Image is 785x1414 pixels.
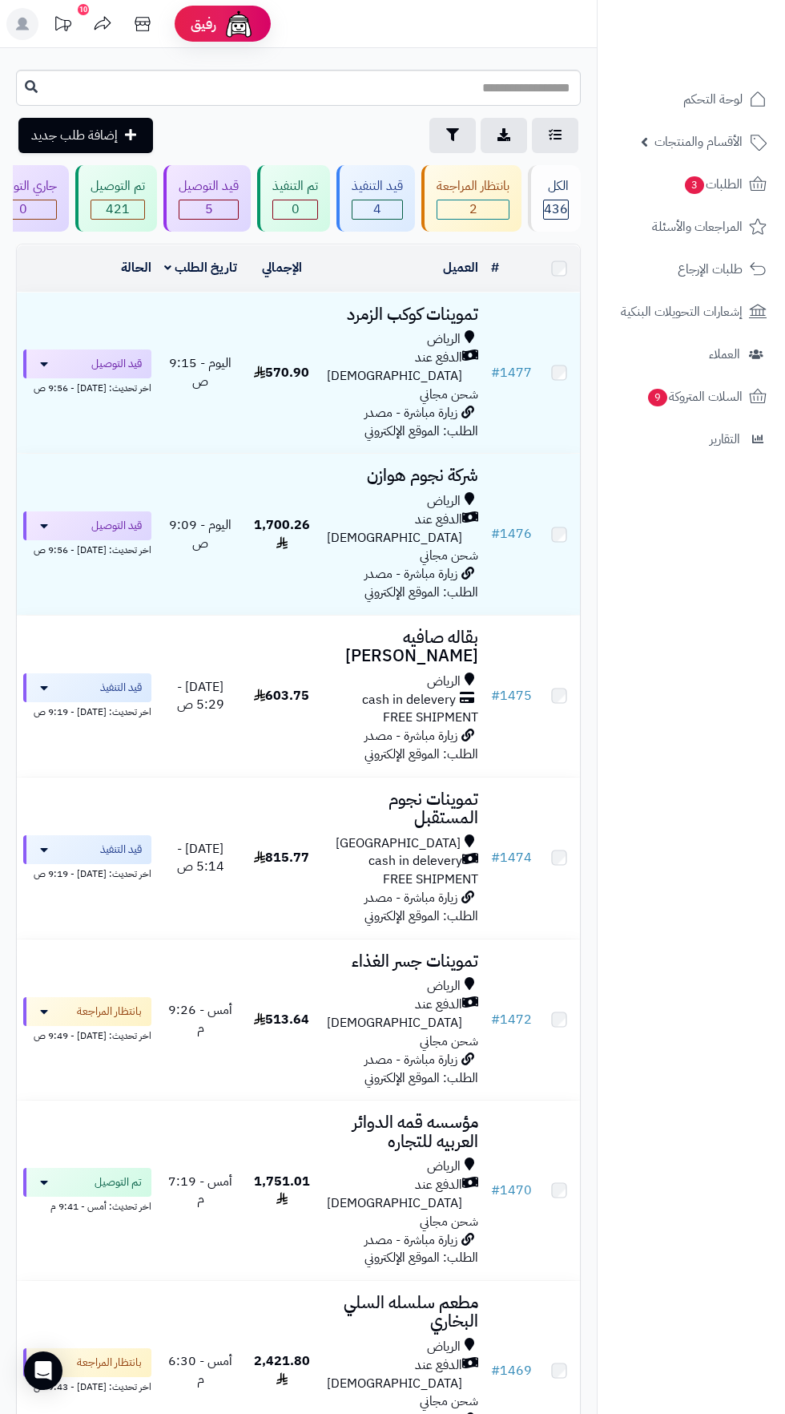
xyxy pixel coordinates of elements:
span: قيد التوصيل [91,356,142,372]
span: الرياض [427,492,461,511]
a: بانتظار المراجعة 2 [418,165,525,232]
span: زيارة مباشرة - مصدر الطلب: الموقع الإلكتروني [364,726,478,764]
span: [GEOGRAPHIC_DATA] [336,834,461,853]
a: #1474 [491,848,532,867]
a: #1472 [491,1010,532,1029]
span: [DATE] - 5:29 ص [177,677,224,715]
div: اخر تحديث: [DATE] - 9:56 ص [23,540,151,557]
span: الطلبات [683,173,743,196]
div: بانتظار المراجعة [437,177,509,196]
span: 436 [544,200,568,219]
span: شحن مجاني [420,1032,478,1051]
span: # [491,524,500,543]
span: # [491,363,500,382]
span: 3 [684,176,704,194]
h3: تموينات جسر الغذاء [327,952,478,971]
a: الإجمالي [262,258,302,277]
span: أمس - 9:26 م [168,1000,232,1038]
a: #1476 [491,524,532,543]
a: العملاء [607,335,775,374]
span: 4 [352,200,402,219]
span: التقارير [710,428,740,450]
span: طلبات الإرجاع [678,258,743,281]
span: FREE SHIPMENT [383,870,478,889]
span: # [491,848,500,867]
a: قيد التنفيذ 4 [333,165,418,232]
span: # [491,686,500,705]
div: 10 [78,4,89,15]
span: 570.90 [254,363,309,382]
h3: تموينات كوكب الزمرد [327,305,478,324]
a: # [491,258,499,277]
span: الدفع عند [DEMOGRAPHIC_DATA] [327,996,462,1032]
span: المراجعات والأسئلة [652,216,743,238]
div: اخر تحديث: أمس - 9:41 م [23,1197,151,1214]
span: الرياض [427,673,461,691]
span: 0 [273,200,317,219]
span: شحن مجاني [420,1212,478,1231]
span: السلات المتروكة [646,386,743,408]
a: التقارير [607,420,775,459]
span: cash in delevery [368,852,462,871]
span: الدفع عند [DEMOGRAPHIC_DATA] [327,1176,462,1213]
a: قيد التوصيل 5 [160,165,254,232]
span: العملاء [709,343,740,366]
h3: شركة نجوم هوازن [327,467,478,485]
span: الرياض [427,977,461,996]
div: الكل [543,177,569,196]
span: لوحة التحكم [683,88,743,111]
span: قيد التنفيذ [100,680,142,696]
span: # [491,1361,500,1380]
h3: مطعم سلسله السلي البخاري [327,1294,478,1331]
a: العميل [443,258,478,277]
span: شحن مجاني [420,385,478,404]
span: زيارة مباشرة - مصدر الطلب: الموقع الإلكتروني [364,888,478,926]
div: 2 [437,200,509,219]
span: زيارة مباشرة - مصدر الطلب: الموقع الإلكتروني [364,564,478,602]
span: FREE SHIPMENT [383,708,478,727]
span: الدفع عند [DEMOGRAPHIC_DATA] [327,349,462,386]
span: 815.77 [254,848,309,867]
span: # [491,1010,500,1029]
span: اليوم - 9:09 ص [169,515,231,553]
div: اخر تحديث: [DATE] - 9:56 ص [23,378,151,395]
span: زيارة مباشرة - مصدر الطلب: الموقع الإلكتروني [364,1230,478,1268]
span: 1,700.26 [254,515,310,553]
span: بانتظار المراجعة [77,1355,142,1371]
img: logo-2.png [676,12,770,46]
a: تم التنفيذ 0 [254,165,333,232]
div: تم التوصيل [91,177,145,196]
a: إضافة طلب جديد [18,118,153,153]
span: 2,421.80 [254,1351,310,1389]
span: 513.64 [254,1010,309,1029]
span: أمس - 6:30 م [168,1351,232,1389]
img: ai-face.png [223,8,255,40]
a: #1469 [491,1361,532,1380]
span: الدفع عند [DEMOGRAPHIC_DATA] [327,511,462,547]
span: الرياض [427,330,461,349]
div: اخر تحديث: [DATE] - 9:43 ص [23,1377,151,1394]
span: بانتظار المراجعة [77,1004,142,1020]
span: تم التوصيل [95,1174,142,1190]
a: تاريخ الطلب [164,258,237,277]
span: قيد التوصيل [91,518,142,534]
a: #1470 [491,1181,532,1200]
div: اخر تحديث: [DATE] - 9:49 ص [23,1026,151,1043]
a: طلبات الإرجاع [607,250,775,289]
span: زيارة مباشرة - مصدر الطلب: الموقع الإلكتروني [364,403,478,441]
a: #1477 [491,363,532,382]
span: أمس - 7:19 م [168,1172,232,1210]
span: اليوم - 9:15 ص [169,353,231,391]
span: شحن مجاني [420,546,478,565]
span: إشعارات التحويلات البنكية [621,301,743,323]
div: اخر تحديث: [DATE] - 9:19 ص [23,702,151,719]
div: اخر تحديث: [DATE] - 9:19 ص [23,864,151,881]
div: قيد التنفيذ [352,177,403,196]
span: 421 [91,200,144,219]
span: الرياض [427,1157,461,1176]
a: إشعارات التحويلات البنكية [607,293,775,331]
span: 5 [179,200,238,219]
span: cash in delevery [362,691,456,709]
